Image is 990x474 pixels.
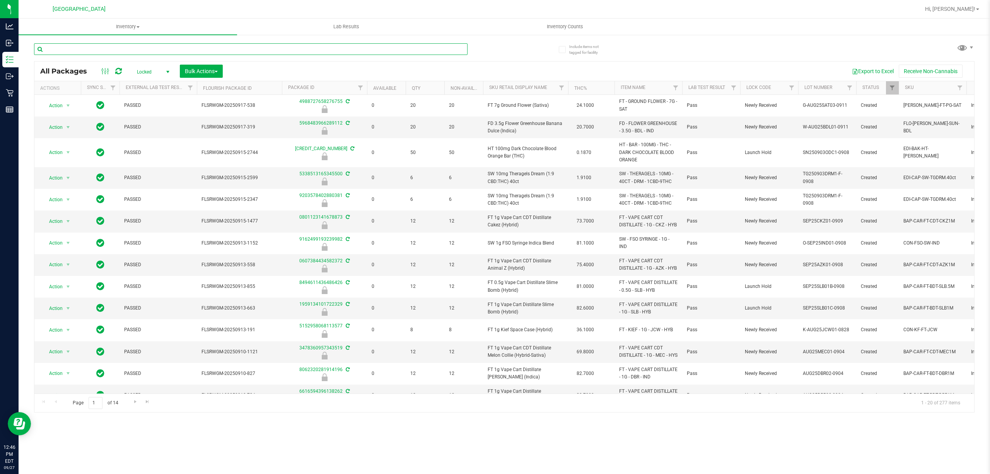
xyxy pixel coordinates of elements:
button: Export to Excel [847,65,899,78]
inline-svg: Inbound [6,39,14,47]
span: In Sync [96,121,104,132]
a: Sync Status [87,85,117,90]
span: CON-FSO-SW-IND [903,240,962,247]
span: Created [861,305,894,312]
span: BAP-CAR-FT-BDT-DBR1M [903,370,962,377]
iframe: Resource center [8,412,31,435]
span: Action [42,238,63,248]
span: 20 [449,102,478,109]
span: In Sync [96,216,104,226]
a: [CREDIT_CARD_NUMBER] [295,146,347,151]
span: AUG25MEC01-0904 [803,348,852,356]
span: PASSED [124,348,192,356]
span: Launch Hold [745,283,794,290]
span: Sync from Compliance System [345,280,350,285]
a: Qty [412,86,420,91]
span: Pass [687,326,736,334]
span: 0 [372,240,401,247]
span: Newly Received [745,326,794,334]
div: Newly Received [281,199,368,207]
span: Action [42,122,63,133]
span: Sync from Compliance System [345,214,350,220]
span: Pass [687,102,736,109]
span: select [63,390,73,401]
span: SEP25SLB01B-0908 [803,283,852,290]
span: 81.1000 [573,238,598,249]
span: FLSRWGM-20250915-2599 [201,174,277,181]
span: O-SEP25IND01-0908 [803,240,852,247]
a: Non-Available [451,86,485,91]
span: In Sync [96,147,104,158]
span: Created [861,283,894,290]
a: External Lab Test Result [126,85,186,90]
span: In Sync [96,100,104,111]
span: PASSED [124,283,192,290]
div: Newly Received [281,330,368,338]
a: Filter [843,81,856,94]
span: 12 [449,217,478,225]
span: Newly Received [745,102,794,109]
span: 8 [410,326,440,334]
span: Created [861,348,894,356]
a: Filter [669,81,682,94]
span: PASSED [124,261,192,269]
div: Newly Received [281,127,368,135]
a: Filter [184,81,197,94]
span: Newly Received [745,261,794,269]
span: select [63,303,73,314]
span: 12 [449,348,478,356]
span: Created [861,240,894,247]
a: Go to the next page [130,397,141,407]
span: select [63,147,73,158]
span: PASSED [124,240,192,247]
span: FT 7g Ground Flower (Sativa) [488,102,563,109]
span: select [63,173,73,183]
span: 12 [449,283,478,290]
a: Filter [555,81,568,94]
span: Created [861,217,894,225]
a: Sku Retail Display Name [489,85,547,90]
span: SEP25AZK01-0908 [803,261,852,269]
span: 75.4000 [573,259,598,270]
span: PASSED [124,149,192,156]
a: Lab Test Result [688,85,725,90]
span: EDI-CAP-SW-TGDRM.40ct [903,196,962,203]
span: select [63,122,73,133]
span: G-AUG25SAT03-0911 [803,102,852,109]
span: FLSRWGM-20250913-558 [201,261,277,269]
span: Newly Received [745,174,794,181]
a: Filter [727,81,740,94]
span: Pass [687,149,736,156]
a: Go to the last page [142,397,153,407]
span: Pass [687,261,736,269]
div: Actions [40,86,78,91]
inline-svg: Retail [6,89,14,97]
span: FLSRWGM-20250913-663 [201,305,277,312]
span: Inventory Counts [536,23,594,30]
span: Action [42,216,63,227]
div: Launch Hold [281,286,368,294]
a: 3478360957343519 [299,345,343,351]
span: 0 [372,174,401,181]
span: Hi, [PERSON_NAME]! [925,6,975,12]
inline-svg: Analytics [6,22,14,30]
span: SW - FSO SYRINGE - 1G - IND [619,236,678,250]
span: PASSED [124,305,192,312]
span: 20 [410,123,440,131]
span: PASSED [124,102,192,109]
span: BAP-CAR-FT-CDT-MEC1M [903,348,962,356]
span: Sync from Compliance System [345,236,350,242]
a: 4988727658276755 [299,99,343,104]
span: 8 [449,326,478,334]
span: 0 [372,196,401,203]
span: 6 [449,174,478,181]
span: FLSRWGM-20250917-538 [201,102,277,109]
span: 50 [449,149,478,156]
span: FT - VAPE CART CDT DISTILLATE - 1G - CKZ - HYB [619,214,678,229]
span: Pass [687,240,736,247]
span: SW 10mg Theragels Dream (1:9 CBD:THC) 40ct [488,170,563,185]
span: In Sync [96,324,104,335]
span: In Sync [96,238,104,248]
span: PASSED [124,123,192,131]
span: FT - KIEF - 1G - JCW - HYB [619,326,678,334]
